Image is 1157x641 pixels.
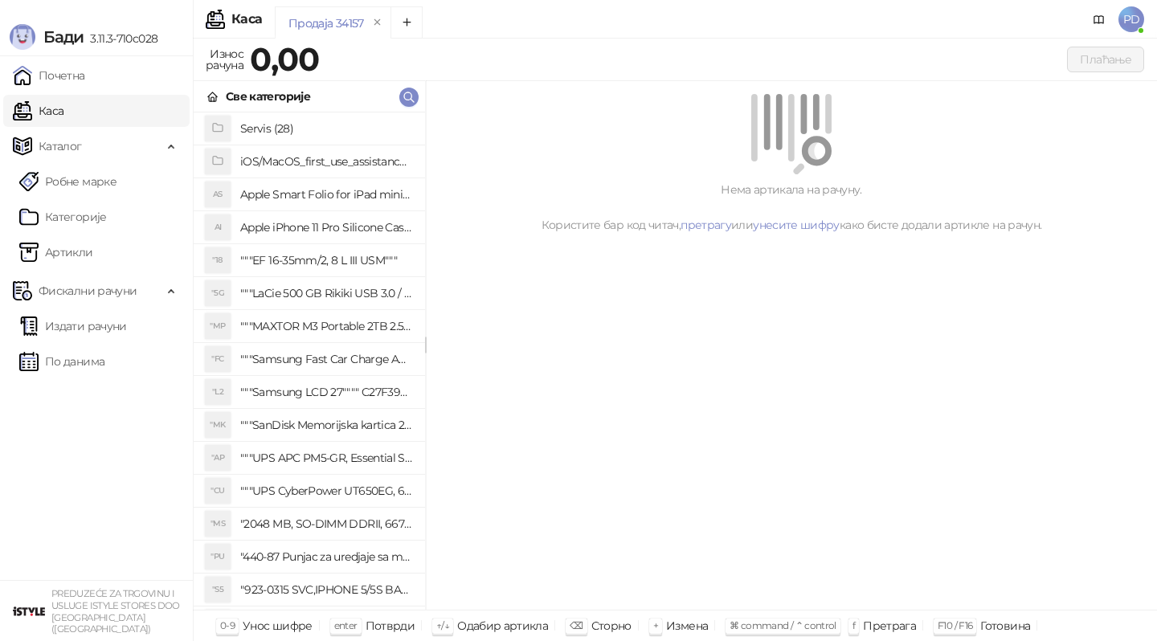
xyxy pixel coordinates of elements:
h4: """SanDisk Memorijska kartica 256GB microSDXC sa SD adapterom SDSQXA1-256G-GN6MA - Extreme PLUS, ... [240,412,412,438]
span: 0-9 [220,619,235,631]
span: enter [334,619,358,631]
h4: """Samsung LCD 27"""" C27F390FHUXEN""" [240,379,412,405]
a: Категорије [19,201,107,233]
small: PREDUZEĆE ZA TRGOVINU I USLUGE ISTYLE STORES DOO [GEOGRAPHIC_DATA] ([GEOGRAPHIC_DATA]) [51,588,180,635]
span: ↑/↓ [436,619,449,631]
h4: iOS/MacOS_first_use_assistance (4) [240,149,412,174]
div: grid [194,112,425,610]
span: Фискални рачуни [39,275,137,307]
div: "MP [205,313,231,339]
div: "L2 [205,379,231,405]
span: F10 / F16 [938,619,972,631]
h4: "2048 MB, SO-DIMM DDRII, 667 MHz, Napajanje 1,8 0,1 V, Latencija CL5" [240,511,412,537]
img: Logo [10,24,35,50]
span: ⌫ [570,619,583,631]
h4: """UPS APC PM5-GR, Essential Surge Arrest,5 utic_nica""" [240,445,412,471]
div: Продаја 34157 [288,14,364,32]
a: ArtikliАртикли [19,236,93,268]
h4: Servis (28) [240,116,412,141]
div: AS [205,182,231,207]
div: Готовина [980,615,1030,636]
div: "CU [205,478,231,504]
h4: """MAXTOR M3 Portable 2TB 2.5"""" crni eksterni hard disk HX-M201TCB/GM""" [240,313,412,339]
h4: """LaCie 500 GB Rikiki USB 3.0 / Ultra Compact & Resistant aluminum / USB 3.0 / 2.5""""""" [240,280,412,306]
span: 3.11.3-710c028 [84,31,157,46]
span: Бади [43,27,84,47]
div: "5G [205,280,231,306]
h4: """EF 16-35mm/2, 8 L III USM""" [240,247,412,273]
a: По данима [19,345,104,378]
div: Претрага [863,615,916,636]
span: f [852,619,855,631]
div: "AP [205,445,231,471]
div: Потврди [366,615,415,636]
button: Add tab [390,6,423,39]
h4: Apple Smart Folio for iPad mini (A17 Pro) - Sage [240,182,412,207]
div: "MK [205,412,231,438]
button: Плаћање [1067,47,1144,72]
div: Све категорије [226,88,310,105]
a: унесите шифру [753,218,840,232]
div: AI [205,214,231,240]
h4: "923-0315 SVC,IPHONE 5/5S BATTERY REMOVAL TRAY Držač za iPhone sa kojim se otvara display [240,577,412,602]
button: remove [367,16,388,30]
a: Робне марке [19,165,117,198]
div: "MS [205,511,231,537]
a: Каса [13,95,63,127]
div: Унос шифре [243,615,313,636]
h4: "440-87 Punjac za uredjaje sa micro USB portom 4/1, Stand." [240,544,412,570]
img: 64x64-companyLogo-77b92cf4-9946-4f36-9751-bf7bb5fd2c7d.png [13,595,45,627]
h4: """UPS CyberPower UT650EG, 650VA/360W , line-int., s_uko, desktop""" [240,478,412,504]
a: Издати рачуни [19,310,127,342]
span: + [653,619,658,631]
div: "S5 [205,577,231,602]
div: Одабир артикла [457,615,548,636]
a: Документација [1086,6,1112,32]
div: Сторно [591,615,632,636]
a: претрагу [681,218,731,232]
div: "PU [205,544,231,570]
h4: Apple iPhone 11 Pro Silicone Case - Black [240,214,412,240]
span: PD [1118,6,1144,32]
span: Каталог [39,130,82,162]
a: Почетна [13,59,85,92]
span: ⌘ command / ⌃ control [730,619,836,631]
div: Износ рачуна [202,43,247,76]
strong: 0,00 [250,39,319,79]
div: "18 [205,247,231,273]
div: Измена [666,615,708,636]
div: "FC [205,346,231,372]
div: Нема артикала на рачуну. Користите бар код читач, или како бисте додали артикле на рачун. [445,181,1138,234]
div: Каса [231,13,262,26]
h4: """Samsung Fast Car Charge Adapter, brzi auto punja_, boja crna""" [240,346,412,372]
